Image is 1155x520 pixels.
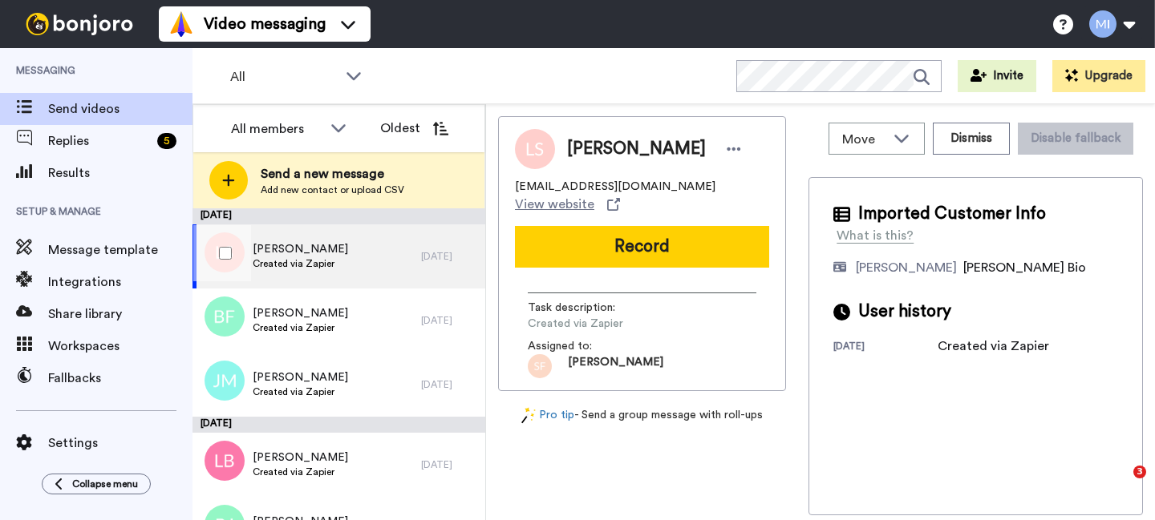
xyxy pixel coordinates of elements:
[19,13,140,35] img: bj-logo-header-white.svg
[1018,123,1133,155] button: Disable fallback
[261,164,404,183] span: Send a new message
[1100,466,1139,504] iframe: Intercom live chat
[253,449,348,466] span: [PERSON_NAME]
[1133,466,1146,478] span: 3
[521,407,536,424] img: magic-wand.svg
[253,466,348,478] span: Created via Zapier
[253,257,348,270] span: Created via Zapier
[958,60,1036,92] button: Invite
[963,261,1086,274] span: [PERSON_NAME] Bio
[421,378,477,391] div: [DATE]
[515,195,594,214] span: View website
[515,179,715,195] span: [EMAIL_ADDRESS][DOMAIN_NAME]
[42,474,151,494] button: Collapse menu
[48,337,192,356] span: Workspaces
[858,300,951,324] span: User history
[253,385,348,398] span: Created via Zapier
[205,441,245,481] img: lb.png
[421,250,477,263] div: [DATE]
[48,131,151,151] span: Replies
[938,337,1049,356] div: Created via Zapier
[498,407,786,424] div: - Send a group message with roll-ups
[261,183,404,196] span: Add new contact or upload CSV
[837,226,914,245] div: What is this?
[48,240,192,260] span: Message template
[858,202,1046,226] span: Imported Customer Info
[933,123,1010,155] button: Dismiss
[528,316,680,332] span: Created via Zapier
[205,296,245,337] img: bf.png
[528,300,640,316] span: Task description :
[368,112,460,144] button: Oldest
[205,361,245,401] img: jm.png
[856,258,957,277] div: [PERSON_NAME]
[1052,60,1145,92] button: Upgrade
[568,354,663,378] span: [PERSON_NAME]
[48,304,192,324] span: Share library
[253,369,348,385] span: [PERSON_NAME]
[833,340,938,356] div: [DATE]
[48,369,192,388] span: Fallbacks
[421,314,477,327] div: [DATE]
[192,417,485,433] div: [DATE]
[528,354,552,378] img: sf.png
[72,478,138,490] span: Collapse menu
[157,133,176,149] div: 5
[421,458,477,471] div: [DATE]
[528,338,640,354] span: Assigned to:
[168,11,194,37] img: vm-color.svg
[204,13,326,35] span: Video messaging
[48,163,192,183] span: Results
[253,305,348,321] span: [PERSON_NAME]
[48,99,192,119] span: Send videos
[515,129,555,169] img: Image of Lindsey Scholl
[515,195,620,214] a: View website
[842,130,885,149] span: Move
[515,226,769,268] button: Record
[521,407,574,424] a: Pro tip
[231,119,322,139] div: All members
[230,67,338,87] span: All
[48,433,192,453] span: Settings
[192,208,485,224] div: [DATE]
[567,137,706,161] span: [PERSON_NAME]
[253,321,348,334] span: Created via Zapier
[48,272,192,292] span: Integrations
[253,241,348,257] span: [PERSON_NAME]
